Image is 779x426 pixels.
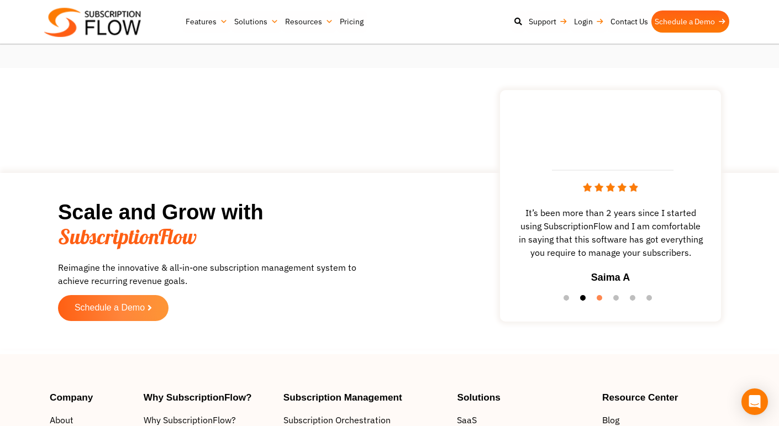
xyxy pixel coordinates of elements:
h2: Scale and Grow with [58,201,362,249]
img: stars [583,183,638,192]
h4: Resource Center [602,393,729,402]
h4: Company [50,393,133,402]
span: Schedule a Demo [75,303,145,313]
span: It’s been more than 2 years since I started using SubscriptionFlow and I am comfortable in saying... [506,206,715,259]
h4: Why SubscriptionFlow? [144,393,272,402]
h4: Subscription Management [283,393,446,402]
div: Open Intercom Messenger [741,388,768,415]
button: 5 of 6 [630,295,641,306]
button: 3 of 6 [597,295,608,306]
a: Schedule a Demo [651,10,729,33]
h4: Solutions [457,393,591,402]
button: 1 of 6 [564,295,575,306]
a: Contact Us [607,10,651,33]
a: Support [525,10,571,33]
img: Subscriptionflow [44,8,141,37]
h3: Saima A [591,270,630,285]
span: SubscriptionFlow [58,223,197,250]
button: 2 of 6 [580,295,591,306]
a: Login [571,10,607,33]
a: Resources [282,10,336,33]
a: Features [182,10,231,33]
a: Pricing [336,10,367,33]
a: Solutions [231,10,282,33]
p: Reimagine the innovative & all-in-one subscription management system to achieve recurring revenue... [58,261,362,287]
button: 4 of 6 [613,295,624,306]
img: testimonial [583,101,638,156]
a: Schedule a Demo [58,295,169,321]
button: 6 of 6 [646,295,657,306]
